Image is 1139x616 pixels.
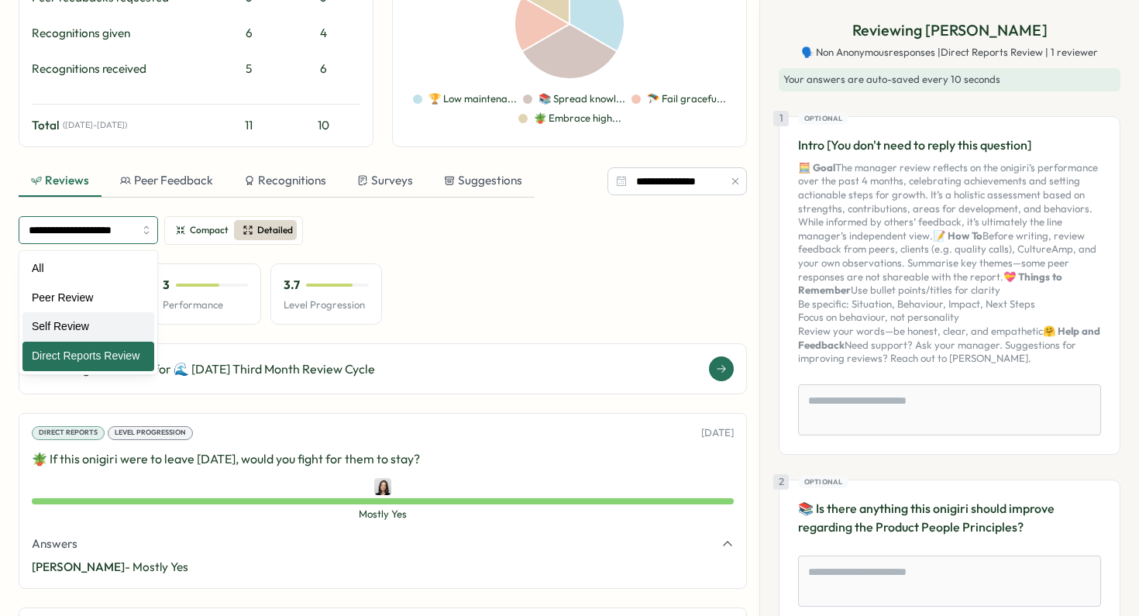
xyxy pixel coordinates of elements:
[218,117,280,134] div: 11
[32,117,60,134] span: Total
[32,60,212,77] div: Recognitions received
[701,426,734,440] p: [DATE]
[647,92,726,106] p: 🪂 Fail gracefu...
[32,426,105,440] div: Direct Reports
[798,499,1101,538] p: 📚 Is there anything this onigiri should improve regarding the Product People Principles?
[783,73,1000,85] span: Your answers are auto-saved every 10 seconds
[284,277,300,294] p: 3.7
[32,535,734,552] button: Answers
[63,120,127,130] span: ( [DATE] - [DATE] )
[120,172,213,189] div: Peer Feedback
[428,92,517,106] p: 🏆 Low maintena...
[852,19,1048,43] p: Reviewing [PERSON_NAME]
[32,25,212,42] div: Recognitions given
[773,111,789,126] div: 1
[22,284,154,313] div: Peer Review
[257,223,293,238] span: Detailed
[108,426,193,440] div: Level Progression
[22,342,154,371] div: Direct Reports Review
[534,112,621,126] p: 🪴 Embrace high...
[31,172,89,189] div: Reviews
[773,474,789,490] div: 2
[163,298,248,312] p: Performance
[798,161,1101,366] p: The manager review reflects on the onigiri’s performance over the past 4 months, celebrating achi...
[798,325,1100,351] strong: 🤗 Help and Feedback
[933,229,982,242] strong: 📝 How To
[374,478,391,495] img: Elisabetta ​Casagrande
[163,277,170,294] p: 3
[32,559,125,574] span: [PERSON_NAME]
[798,270,1062,297] strong: 💝 Things to Remember
[32,535,77,552] span: Answers
[286,60,360,77] div: 6
[798,161,835,174] strong: 🧮 Goal
[286,25,360,42] div: 4
[804,113,843,124] span: Optional
[444,172,522,189] div: Suggestions
[32,449,734,469] p: 🪴 If this onigiri were to leave [DATE], would you fight for them to stay?
[218,25,280,42] div: 6
[218,60,280,77] div: 5
[286,117,360,134] div: 10
[32,559,734,576] p: - Mostly Yes
[798,136,1101,155] p: Intro [You don't need to reply this question]
[244,172,326,189] div: Recognitions
[801,46,1098,60] span: 🗣️ Non Anonymous responses | Direct Reports Review | 1 reviewer
[284,298,369,312] p: Level Progression
[357,172,413,189] div: Surveys
[190,223,229,238] span: Compact
[22,254,154,284] div: All
[22,312,154,342] div: Self Review
[804,477,843,487] span: Optional
[32,360,375,379] p: Review signoff details for 🌊 [DATE] Third Month Review Cycle
[539,92,625,106] p: 📚 Spread knowl...
[32,508,734,521] span: Mostly Yes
